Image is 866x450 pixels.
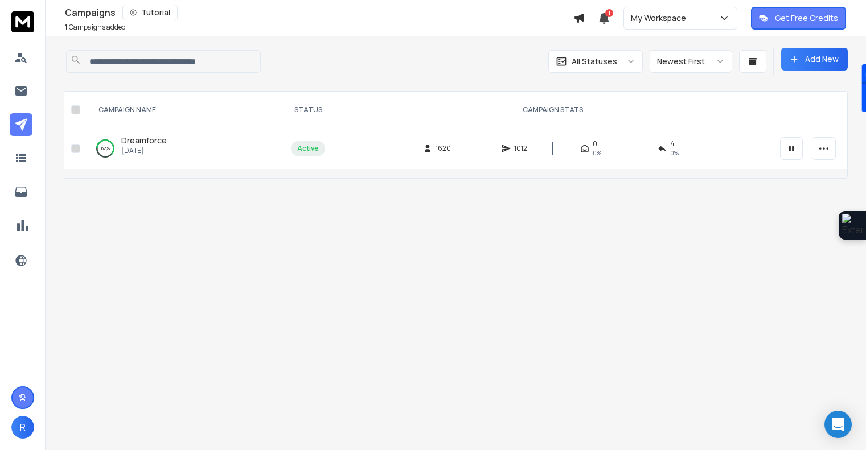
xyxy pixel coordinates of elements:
span: 0 [593,139,597,148]
p: Get Free Credits [775,13,838,24]
div: Open Intercom Messenger [824,411,852,438]
img: Extension Icon [842,214,863,237]
p: My Workspace [631,13,691,24]
th: STATUS [284,92,332,128]
span: 1012 [514,144,527,153]
button: Add New [781,48,848,71]
span: 1 [65,22,68,32]
p: 62 % [101,143,110,154]
div: Active [297,144,319,153]
span: 1 [605,9,613,17]
button: Newest First [650,50,732,73]
span: 4 [670,139,675,148]
span: 0 % [670,148,679,158]
button: R [11,416,34,439]
td: 62%Dreamforce[DATE] [85,128,284,169]
span: 0% [593,148,601,158]
a: Dreamforce [121,135,167,146]
p: All Statuses [572,56,617,67]
p: Campaigns added [65,23,126,32]
button: Tutorial [122,5,178,20]
p: [DATE] [121,146,167,155]
th: CAMPAIGN STATS [332,92,773,128]
button: Get Free Credits [751,7,846,30]
div: Campaigns [65,5,573,20]
span: 1620 [436,144,451,153]
th: CAMPAIGN NAME [85,92,284,128]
